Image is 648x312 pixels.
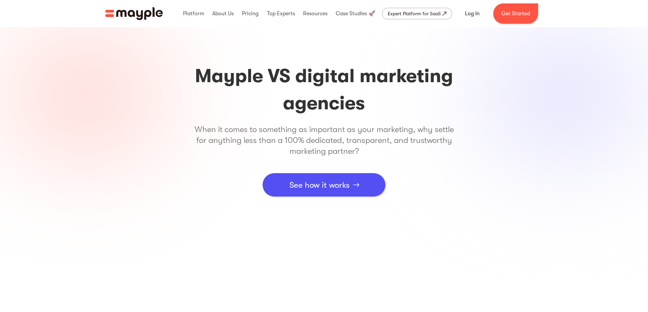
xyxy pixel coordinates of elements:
div: See how it works [289,175,350,195]
div: About Us [211,3,235,24]
h1: Mayple VS digital marketing agencies [193,62,455,117]
a: home [105,7,163,20]
a: Log In [457,5,488,22]
a: Get Started [493,3,538,24]
div: Expert Platform for SaaS [388,10,441,18]
a: See how it works [263,173,385,197]
div: Platform [181,3,206,24]
img: Mayple logo [105,7,163,20]
a: Expert Platform for SaaS [382,8,452,19]
div: Resources [301,3,329,24]
div: Pricing [240,3,260,24]
p: When it comes to something as important as your marketing, why settle for anything less than a 10... [193,124,455,157]
div: Top Experts [265,3,297,24]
